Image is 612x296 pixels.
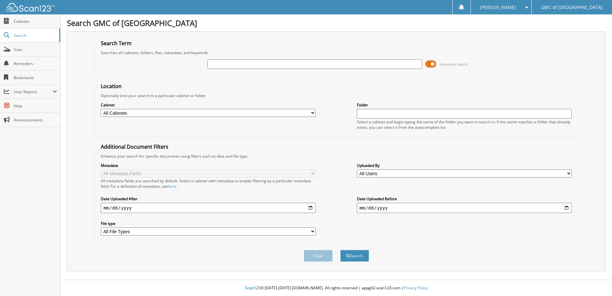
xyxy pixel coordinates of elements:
[14,117,57,123] span: Announcements
[168,184,176,189] a: here
[98,143,172,150] legend: Additional Document Filters
[14,103,57,109] span: Help
[101,163,316,168] label: Metadata
[357,102,572,108] label: Folder
[14,47,57,52] span: Scan
[98,93,575,98] div: Optionally limit your search to a particular cabinet or folder
[440,62,468,67] span: Advanced Search
[101,102,316,108] label: Cabinet
[98,50,575,55] div: Searches all cabinets, folders, files, metadata, and keywords
[101,221,316,226] label: File type
[98,153,575,159] div: Enhance your search for specific documents using filters such as date and file type.
[14,89,52,95] span: User Reports
[101,196,316,201] label: Date Uploaded After
[67,18,606,28] h1: Search GMC of [GEOGRAPHIC_DATA]
[541,5,603,9] span: GMC of [GEOGRAPHIC_DATA]
[101,203,316,213] input: start
[14,75,57,80] span: Bookmarks
[357,119,572,130] div: Select a cabinet and begin typing the name of the folder you want to search in. If the name match...
[340,250,369,262] button: Search
[304,250,333,262] button: Clear
[98,83,125,90] legend: Location
[14,19,57,24] span: Cabinets
[357,196,572,201] label: Date Uploaded Before
[480,5,516,9] span: [PERSON_NAME]
[6,3,54,12] img: scan123-logo-white.svg
[98,40,135,47] legend: Search Term
[101,178,316,189] div: All metadata fields are searched by default. Select a cabinet with metadata to enable filtering b...
[357,203,572,213] input: end
[357,163,572,168] label: Uploaded By
[60,280,612,296] div: © [DATE]-[DATE] [DOMAIN_NAME]. All rights reserved | appg02-scan123-com |
[404,285,428,291] a: Privacy Policy
[14,33,56,38] span: Search
[245,285,261,291] span: Scan123
[14,61,57,66] span: Reminders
